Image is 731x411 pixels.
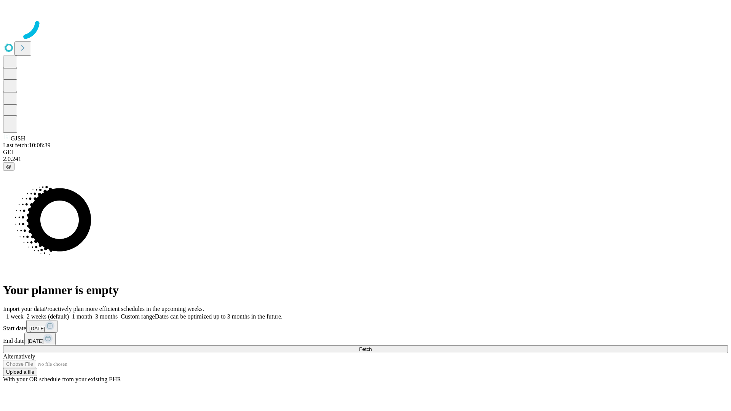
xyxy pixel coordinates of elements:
[3,368,37,376] button: Upload a file
[26,320,57,333] button: [DATE]
[3,345,728,353] button: Fetch
[3,162,14,170] button: @
[3,142,51,148] span: Last fetch: 10:08:39
[27,338,43,344] span: [DATE]
[72,313,92,320] span: 1 month
[359,346,372,352] span: Fetch
[27,313,69,320] span: 2 weeks (default)
[155,313,283,320] span: Dates can be optimized up to 3 months in the future.
[44,306,204,312] span: Proactively plan more efficient schedules in the upcoming weeks.
[3,156,728,162] div: 2.0.241
[6,164,11,169] span: @
[29,326,45,331] span: [DATE]
[3,353,35,360] span: Alternatively
[24,333,56,345] button: [DATE]
[121,313,155,320] span: Custom range
[3,376,121,382] span: With your OR schedule from your existing EHR
[3,149,728,156] div: GEI
[3,333,728,345] div: End date
[11,135,25,142] span: GJSH
[6,313,24,320] span: 1 week
[3,283,728,297] h1: Your planner is empty
[3,306,44,312] span: Import your data
[3,320,728,333] div: Start date
[95,313,118,320] span: 3 months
